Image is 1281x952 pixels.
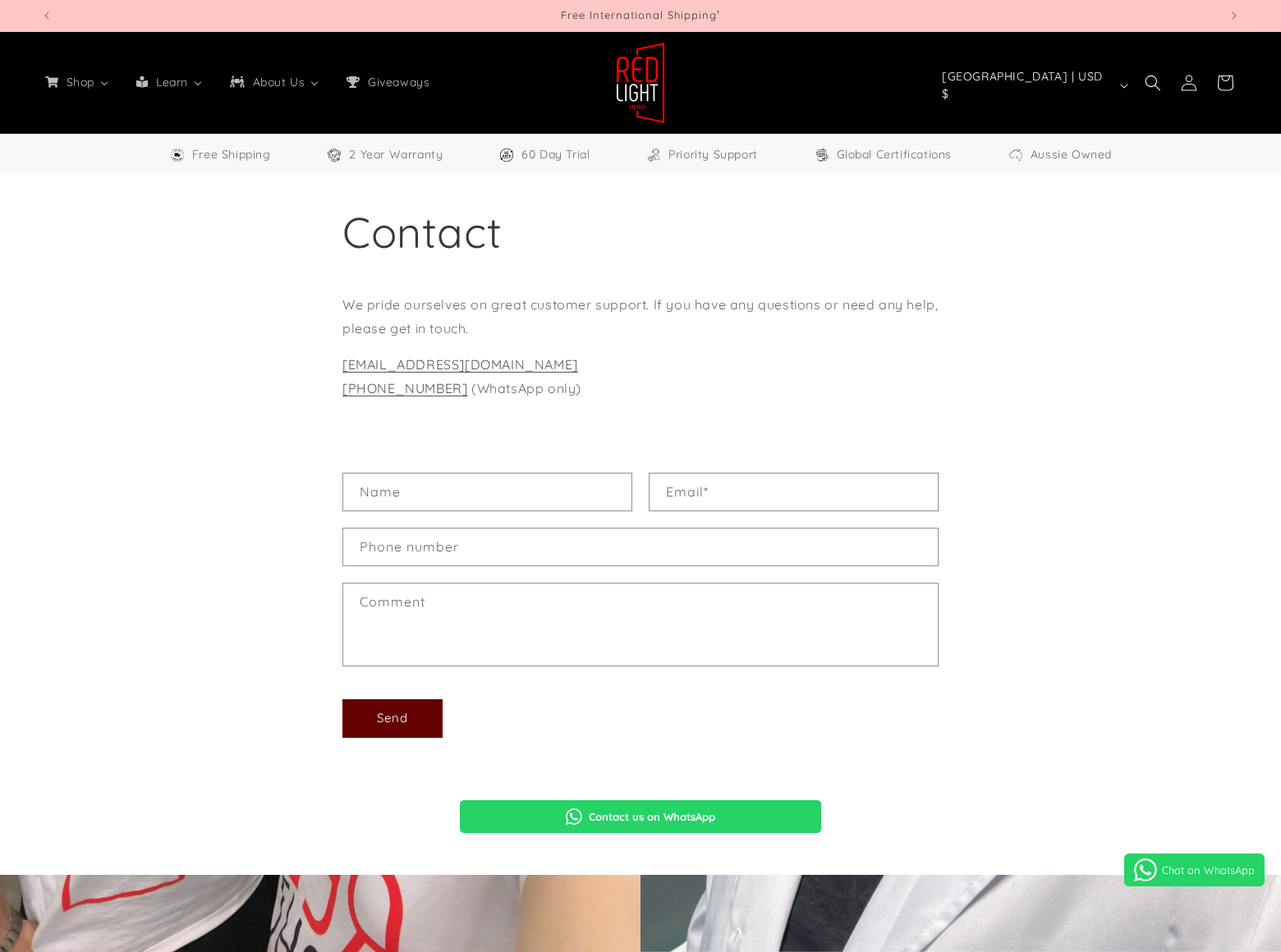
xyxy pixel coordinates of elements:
[610,35,672,130] a: Red Light Hero
[342,380,467,396] a: [PHONE_NUMBER]
[365,75,431,89] span: Giveaways
[342,356,578,373] a: [EMAIL_ADDRESS][DOMAIN_NAME]
[668,144,758,165] span: Priority Support
[250,75,307,89] span: About Us
[342,353,939,400] p: (WhatsApp only)
[1162,863,1255,876] span: Chat on WhatsApp
[942,68,1113,103] span: [GEOGRAPHIC_DATA] | USD $
[333,65,441,99] a: Giveaways
[837,144,953,165] span: Global Certifications
[216,65,333,99] a: About Us
[521,144,590,165] span: 60 Day Trial
[1135,65,1171,101] summary: Search
[342,293,939,341] p: We pride ourselves on great customer support. If you have any questions or need any help, please ...
[561,8,720,21] span: Free International Shipping¹
[1008,147,1024,163] img: Aussie Owned Icon
[814,144,953,165] a: Global Certifications
[342,204,939,260] h1: Contact
[342,699,443,738] button: Send
[1031,144,1112,165] span: Aussie Owned
[1008,144,1112,165] a: Aussie Owned
[153,75,190,89] span: Learn
[63,75,96,89] span: Shop
[814,147,830,163] img: Certifications Icon
[169,144,271,165] a: Free Worldwide Shipping
[589,810,715,823] span: Contact us on WhatsApp
[616,42,665,124] img: Red Light Hero
[31,65,122,99] a: Shop
[122,65,216,99] a: Learn
[349,144,443,165] span: 2 Year Warranty
[169,147,186,163] img: Free Shipping Icon
[498,144,590,165] a: 60 Day Trial
[326,144,443,165] a: 2 Year Warranty
[932,70,1135,101] button: [GEOGRAPHIC_DATA] | USD $
[645,144,758,165] a: Priority Support
[1124,854,1265,886] a: Chat on WhatsApp
[326,147,342,163] img: Warranty Icon
[192,144,271,165] span: Free Shipping
[645,147,662,163] img: Support Icon
[498,147,515,163] img: Trial Icon
[460,800,821,833] a: Contact us on WhatsApp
